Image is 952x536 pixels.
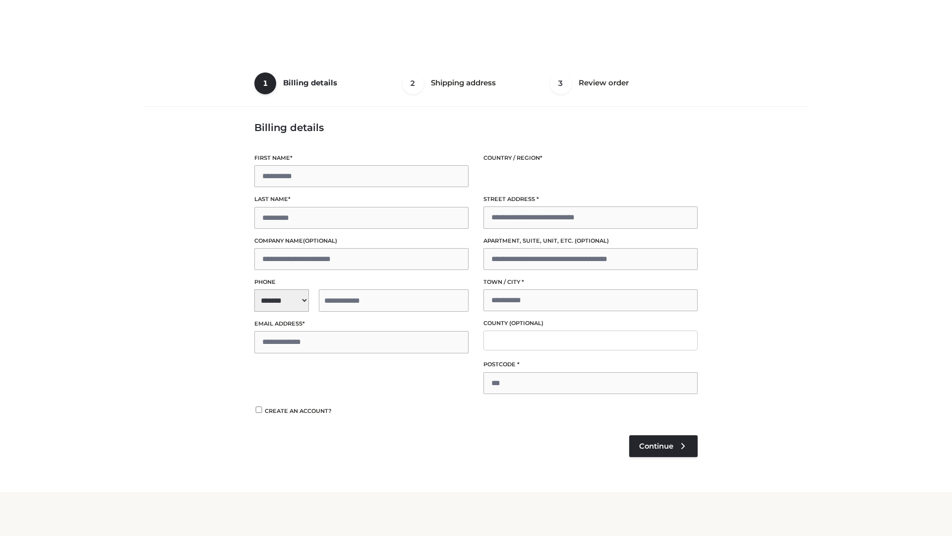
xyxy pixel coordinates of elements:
[483,153,698,163] label: Country / Region
[254,153,469,163] label: First name
[483,360,698,369] label: Postcode
[254,406,263,413] input: Create an account?
[639,442,673,451] span: Continue
[254,277,469,287] label: Phone
[254,122,698,134] h3: Billing details
[629,435,698,457] a: Continue
[303,237,337,244] span: (optional)
[509,320,543,327] span: (optional)
[265,407,332,414] span: Create an account?
[575,237,609,244] span: (optional)
[483,236,698,246] label: Apartment, suite, unit, etc.
[254,319,469,329] label: Email address
[483,195,698,204] label: Street address
[483,319,698,328] label: County
[254,195,469,204] label: Last name
[483,277,698,287] label: Town / City
[254,236,469,246] label: Company name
